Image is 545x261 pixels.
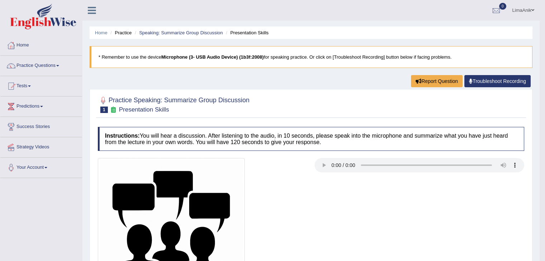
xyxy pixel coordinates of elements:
[109,29,132,36] li: Practice
[139,30,223,35] a: Speaking: Summarize Group Discussion
[90,46,532,68] blockquote: * Remember to use the device for speaking practice. Or click on [Troubleshoot Recording] button b...
[0,137,82,155] a: Strategy Videos
[411,75,463,87] button: Report Question
[464,75,531,87] a: Troubleshoot Recording
[224,29,268,36] li: Presentation Skills
[119,106,169,113] small: Presentation Skills
[0,35,82,53] a: Home
[98,95,249,113] h2: Practice Speaking: Summarize Group Discussion
[0,97,82,114] a: Predictions
[161,54,264,60] b: Microphone (3- USB Audio Device) (1b3f:2008)
[0,158,82,176] a: Your Account
[98,127,524,151] h4: You will hear a discussion. After listening to the audio, in 10 seconds, please speak into the mi...
[499,3,506,10] span: 0
[110,107,117,113] small: Exam occurring question
[105,133,140,139] b: Instructions:
[95,30,107,35] a: Home
[0,76,82,94] a: Tests
[0,56,82,74] a: Practice Questions
[100,107,108,113] span: 1
[0,117,82,135] a: Success Stories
